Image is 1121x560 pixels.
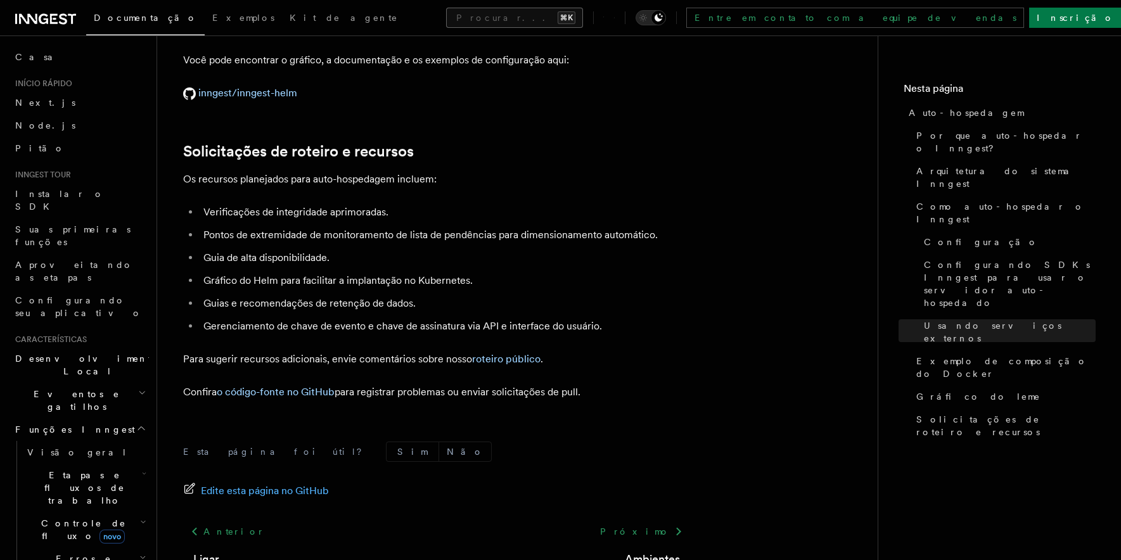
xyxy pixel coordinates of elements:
a: Gráfico do leme [911,385,1096,408]
a: Kit de agente [282,4,406,34]
a: Próximo [593,520,690,543]
h4: Nesta página [904,81,1096,101]
span: Funções Inngest [10,423,135,436]
span: Como auto-hospedar o Inngest [916,200,1096,226]
a: Next.js [10,91,149,114]
span: Next.js [15,98,75,108]
a: Node.js [10,114,149,137]
span: Desenvolvimento Local [10,352,160,378]
span: Configurando seu aplicativo [15,295,142,318]
a: Solicitações de roteiro e recursos [911,408,1096,443]
a: Anterior [183,520,272,543]
li: Guia de alta disponibilidade. [200,249,690,267]
span: Características [10,334,87,345]
a: Entre em contato com a equipe de vendas [686,8,1024,28]
span: Instalar o SDK [15,189,104,212]
span: Solicitações de roteiro e recursos [916,413,1096,438]
li: Pontos de extremidade de monitoramento de lista de pendências para dimensionamento automático. [200,226,690,244]
p: Confira para registrar problemas ou enviar solicitações de pull. [183,383,690,401]
span: Configuração [924,236,1038,248]
a: Configurando seu aplicativo [10,289,149,324]
span: Etapas e fluxos de trabalho [22,469,142,507]
span: Arquitetura do sistema Inngest [916,165,1096,190]
span: novo [99,530,125,544]
span: Pitão [15,143,65,153]
p: Esta página foi útil? [183,445,371,458]
button: Eventos e gatilhos [10,383,149,418]
span: Suas primeiras funções [15,224,131,247]
a: Configuração [919,231,1096,253]
a: Solicitações de roteiro e recursos [183,143,414,160]
li: Gerenciamento de chave de evento e chave de assinatura via API e interface do usuário. [200,317,690,335]
a: Exemplo de composição do Docker [911,350,1096,385]
a: Aproveitando as etapas [10,253,149,289]
span: Inngest tour [10,170,71,180]
li: Guias e recomendações de retenção de dados. [200,295,690,312]
span: Gráfico do leme [916,390,1041,403]
font: Anterior [203,525,265,538]
button: Procurar...⌘K [446,8,583,28]
button: Alternar modo escuro [636,10,666,25]
a: Auto-hospedagem [904,101,1096,124]
button: Etapas e fluxos de trabalho [22,464,149,512]
span: Edite esta página no GitHub [201,482,329,500]
font: Próximo [600,525,670,538]
a: Como auto-hospedar o Inngest [911,195,1096,231]
a: Exemplos [205,4,282,34]
button: Sim [387,442,439,461]
a: Edite esta página no GitHub [183,482,329,500]
button: Funções Inngest [10,418,149,441]
a: Pitão [10,137,149,160]
a: Arquitetura do sistema Inngest [911,160,1096,195]
a: Documentação [86,4,205,35]
span: Exemplo de composição do Docker [916,355,1096,380]
a: Casa [10,46,149,68]
a: Visão geral [22,441,149,464]
li: Gráfico do Helm para facilitar a implantação no Kubernetes. [200,272,690,290]
a: Inscrição [1029,8,1121,28]
p: Os recursos planejados para auto-hospedagem incluem: [183,170,690,188]
span: Eventos e gatilhos [10,388,138,413]
a: Suas primeiras funções [10,218,149,253]
a: Instalar o SDK [10,182,149,218]
button: Não [439,442,491,461]
a: Por que auto-hospedar o Inngest? [911,124,1096,160]
a: Configurando SDKs Inngest para usar o servidor auto-hospedado [919,253,1096,314]
span: Exemplos [212,13,274,23]
span: Controle de fluxo [22,517,140,542]
li: Verificações de integridade aprimoradas. [200,203,690,221]
button: Controle de fluxonovo [22,512,149,547]
span: Aproveitando as etapas [15,260,133,283]
button: Desenvolvimento Local [10,347,149,383]
font: Casa [15,52,62,62]
span: Kit de agente [290,13,398,23]
span: Documentação [94,13,197,23]
span: Usando serviços externos [924,319,1096,345]
font: inngest/inngest-helm [198,87,297,99]
font: Procurar... [456,11,553,24]
span: Início rápido [10,79,72,89]
a: roteiro público [472,353,541,365]
span: Node.js [15,120,75,130]
p: Para sugerir recursos adicionais, envie comentários sobre nosso . [183,350,690,368]
span: Por que auto-hospedar o Inngest? [916,129,1096,155]
a: Usando serviços externos [919,314,1096,350]
a: o código-fonte no GitHub [217,386,335,398]
span: Configurando SDKs Inngest para usar o servidor auto-hospedado [924,258,1096,309]
span: Auto-hospedagem [909,106,1023,119]
a: inngest/inngest-helm [183,87,297,99]
p: Você pode encontrar o gráfico, a documentação e os exemplos de configuração aqui: [183,51,690,69]
kbd: ⌘K [558,11,575,24]
span: Visão geral [27,447,127,457]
